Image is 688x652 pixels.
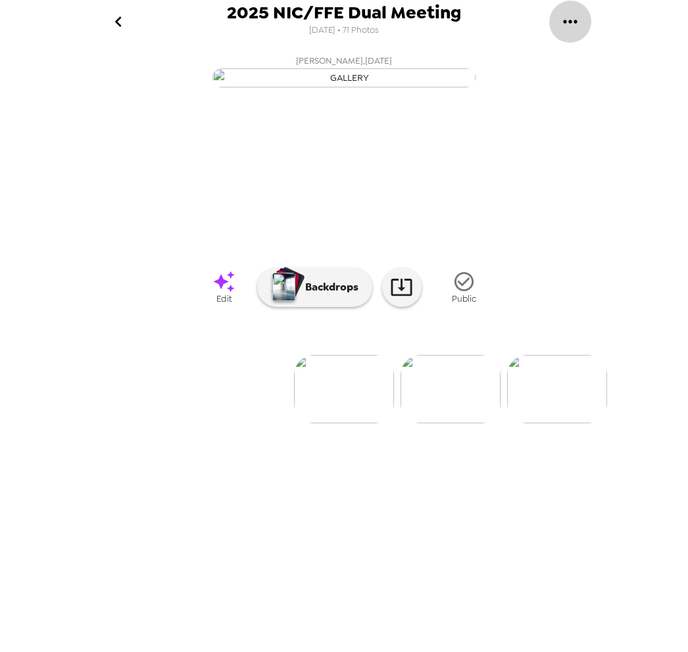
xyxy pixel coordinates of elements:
button: Public [431,262,497,312]
img: gallery [507,355,607,423]
p: Backdrops [299,279,358,295]
img: gallery [212,68,476,87]
span: 2025 NIC/FFE Dual Meeting [227,4,461,22]
button: [PERSON_NAME],[DATE] [81,49,607,91]
span: Edit [216,293,232,304]
span: [DATE] • 71 Photos [309,22,379,39]
img: gallery [294,355,394,423]
span: [PERSON_NAME] , [DATE] [296,53,392,68]
span: Public [452,293,476,304]
img: gallery [401,355,501,423]
a: Edit [191,262,257,312]
button: Backdrops [257,268,372,307]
